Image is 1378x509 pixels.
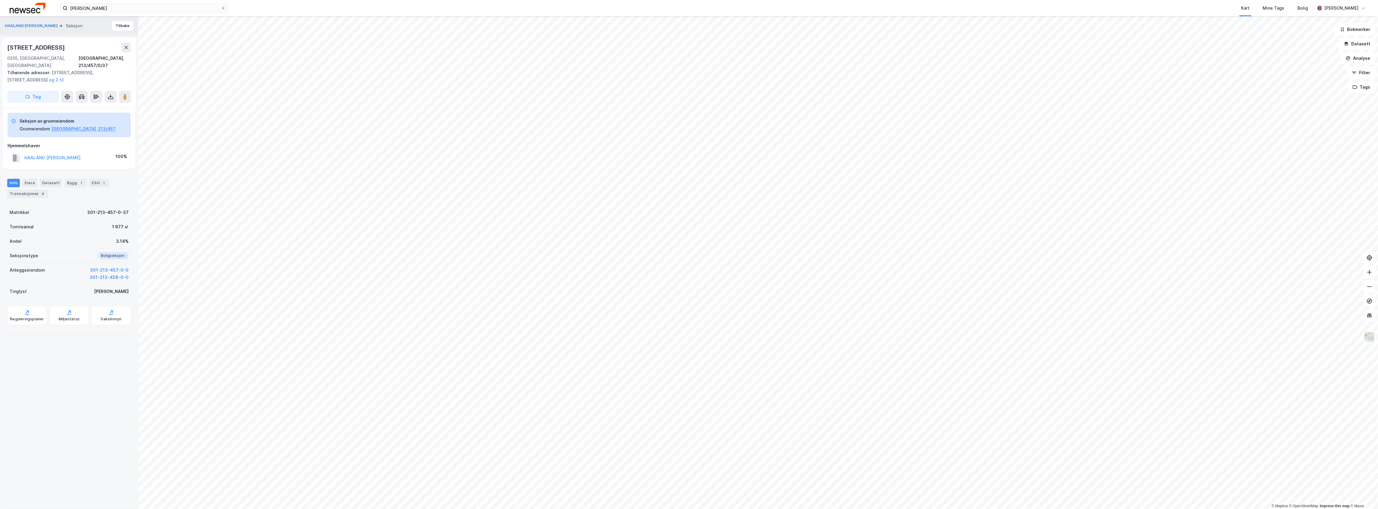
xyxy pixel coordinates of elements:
[1348,480,1378,509] iframe: Chat Widget
[68,4,221,13] input: Søk på adresse, matrikkel, gårdeiere, leietakere eller personer
[112,223,129,230] div: 1 977 ㎡
[101,180,107,186] div: 1
[20,125,50,133] div: Grunneiendom
[10,288,27,295] div: Tinglyst
[78,55,131,69] div: [GEOGRAPHIC_DATA], 213/457/0/37
[10,3,46,13] img: newsec-logo.f6e21ccffca1b3a03d2d.png
[65,179,87,187] div: Bygg
[51,125,116,133] button: [GEOGRAPHIC_DATA], 213/457
[7,43,66,52] div: [STREET_ADDRESS]
[7,69,126,84] div: [STREET_ADDRESS], [STREET_ADDRESS]
[7,70,52,75] span: Tilhørende adresser:
[10,209,29,216] div: Matrikkel
[1341,52,1376,64] button: Analyse
[40,191,46,197] div: 6
[8,142,131,149] div: Hjemmelshaver
[1364,331,1375,343] img: Z
[1241,5,1250,12] div: Kart
[1335,23,1376,35] button: Bokmerker
[87,209,129,216] div: 301-213-457-0-37
[1339,38,1376,50] button: Datasett
[89,179,109,187] div: ESG
[115,153,127,160] div: 100%
[10,223,34,230] div: Tomteareal
[94,288,129,295] div: [PERSON_NAME]
[40,179,62,187] div: Datasett
[5,23,59,29] button: HAALAND [PERSON_NAME]
[1272,504,1288,508] a: Mapbox
[78,180,84,186] div: 1
[10,252,38,259] div: Seksjonstype
[1298,5,1308,12] div: Bolig
[10,238,22,245] div: Andel
[1320,504,1350,508] a: Improve this map
[59,317,80,322] div: Miljøstatus
[7,190,48,198] div: Transaksjoner
[1325,5,1359,12] div: [PERSON_NAME]
[66,22,82,29] div: Seksjon
[7,179,20,187] div: Info
[22,179,37,187] div: Eiere
[7,91,59,103] button: Tag
[1263,5,1285,12] div: Mine Tags
[1289,504,1319,508] a: OpenStreetMap
[1347,67,1376,79] button: Filter
[90,267,129,274] button: 301-213-457-0-0
[7,55,78,69] div: 0255, [GEOGRAPHIC_DATA], [GEOGRAPHIC_DATA]
[90,274,129,281] button: 301-213-458-0-0
[10,317,44,322] div: Reguleringsplaner
[112,21,133,31] button: Tilbake
[10,267,45,274] div: Anleggseiendom
[1348,81,1376,93] button: Tags
[1348,480,1378,509] div: Kontrollprogram for chat
[116,238,129,245] div: 3.14%
[20,117,116,125] div: Seksjon av grunneiendom
[101,317,122,322] div: Saksinnsyn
